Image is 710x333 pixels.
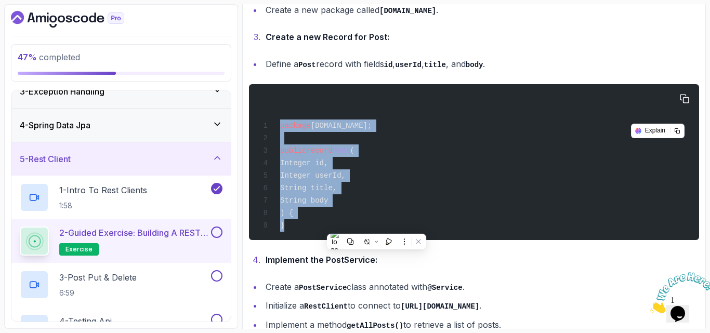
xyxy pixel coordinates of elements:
[646,268,710,317] iframe: chat widget
[280,221,284,230] span: }
[20,183,222,212] button: 1-Intro To Rest Clients1:58
[401,302,479,311] code: [URL][DOMAIN_NAME]
[65,245,93,254] span: exercise
[384,61,393,69] code: id
[298,61,316,69] code: Post
[347,322,403,330] code: getAllPosts()
[20,153,71,165] h3: 5 - Rest Client
[266,32,389,42] strong: Create a new Record for Post:
[262,279,699,295] li: Create a class annotated with .
[59,227,209,239] p: 2 - Guided Exercise: Building a REST Client
[262,3,699,18] li: Create a new package called .
[280,196,328,205] span: String body
[311,122,372,130] span: [DOMAIN_NAME];
[424,61,446,69] code: title
[262,317,699,332] li: Implement a method to retrieve a list of posts.
[280,184,337,192] span: String title,
[395,61,421,69] code: userId
[280,122,311,130] span: package
[466,61,483,69] code: body
[280,159,328,167] span: Integer id,
[266,255,377,265] strong: Implement the PostService:
[59,201,147,211] p: 1:58
[280,171,346,180] span: Integer userId,
[59,315,112,327] p: 4 - Testing Api
[18,52,37,62] span: 47 %
[304,302,348,311] code: RestClient
[11,75,231,108] button: 3-Exception Handling
[20,119,90,131] h3: 4 - Spring Data Jpa
[59,184,147,196] p: 1 - Intro To Rest Clients
[379,7,436,15] code: [DOMAIN_NAME]
[333,146,350,155] span: Post
[427,284,462,292] code: @Service
[11,11,148,28] a: Dashboard
[262,57,699,72] li: Define a record with fields , , , and .
[20,270,222,299] button: 3-Post Put & Delete6:59
[262,298,699,313] li: Initialize a to connect to .
[280,146,306,155] span: public
[11,109,231,142] button: 4-Spring Data Jpa
[306,146,332,155] span: record
[299,284,347,292] code: PostService
[20,227,222,256] button: 2-Guided Exercise: Building a REST Clientexercise
[280,209,293,217] span: ) {
[20,85,104,98] h3: 3 - Exception Handling
[350,146,354,155] span: (
[11,142,231,176] button: 5-Rest Client
[18,52,80,62] span: completed
[59,288,137,298] p: 6:59
[4,4,69,45] img: Chat attention grabber
[59,271,137,284] p: 3 - Post Put & Delete
[4,4,8,13] span: 1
